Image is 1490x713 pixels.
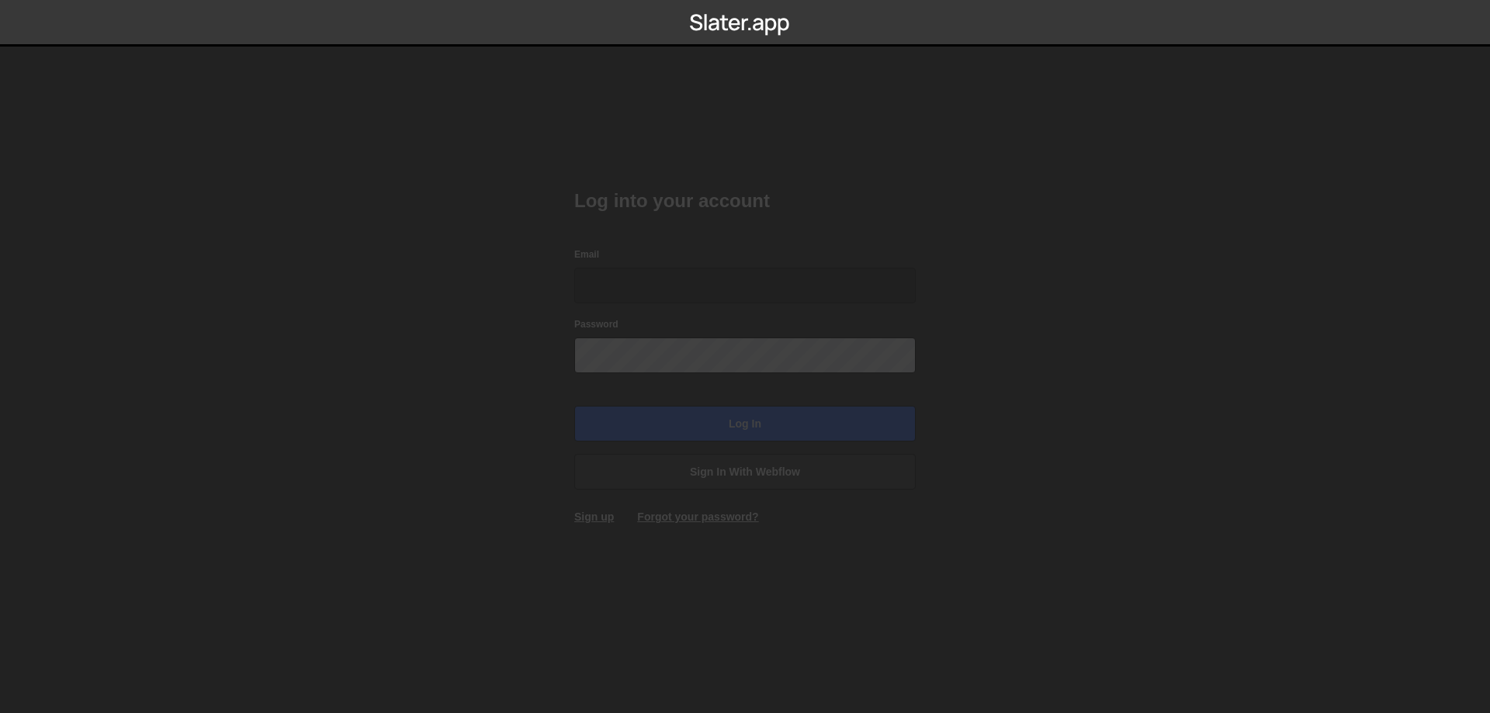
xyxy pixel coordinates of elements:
[574,406,916,441] input: Log in
[637,511,758,523] a: Forgot your password?
[574,247,599,262] label: Email
[574,454,916,490] a: Sign in with Webflow
[574,511,614,523] a: Sign up
[574,317,619,332] label: Password
[574,189,916,213] h2: Log into your account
